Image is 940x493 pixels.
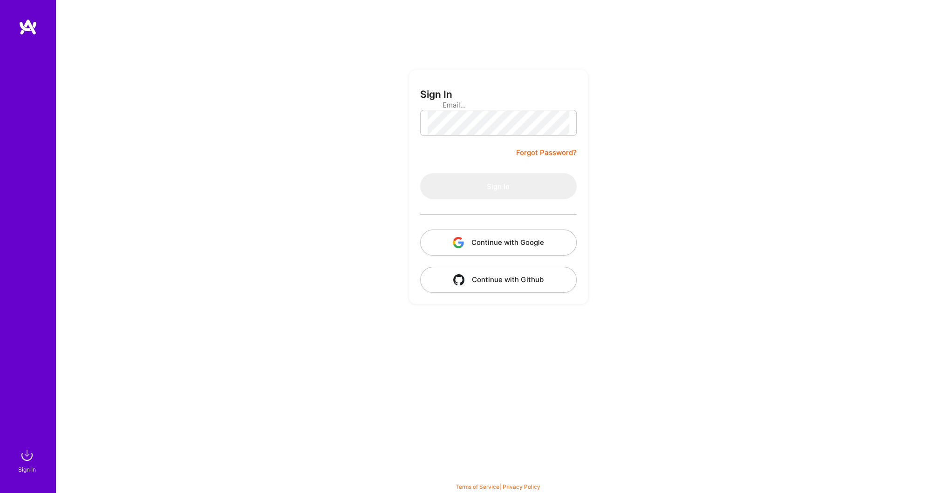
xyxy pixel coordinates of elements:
[420,173,577,199] button: Sign In
[443,93,554,117] input: Email...
[420,230,577,256] button: Continue with Google
[453,237,464,248] img: icon
[456,483,540,490] span: |
[20,446,36,474] a: sign inSign In
[503,483,540,490] a: Privacy Policy
[56,465,940,488] div: © 2025 ATeams Inc., All rights reserved.
[18,446,36,465] img: sign in
[420,267,577,293] button: Continue with Github
[420,88,452,100] h3: Sign In
[18,465,36,474] div: Sign In
[19,19,37,35] img: logo
[456,483,499,490] a: Terms of Service
[516,147,577,158] a: Forgot Password?
[453,274,464,285] img: icon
